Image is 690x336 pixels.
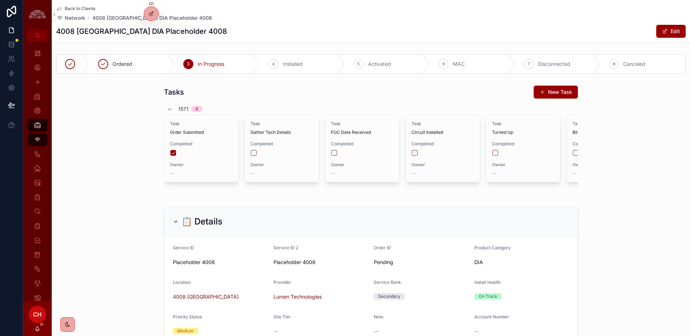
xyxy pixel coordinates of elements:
[623,60,645,68] span: Canceled
[173,245,194,250] span: Service ID
[474,280,501,285] span: Install Health
[374,314,383,319] span: Note
[65,6,95,12] span: Back to Clients
[572,141,635,147] span: Completed
[27,9,47,20] img: App logo
[411,171,416,176] span: --
[331,121,394,127] span: Task
[170,130,233,135] span: Order Submitted
[273,280,291,285] span: Provider
[566,115,641,182] a: TaskBilling VerifiedCompletedOwner--
[378,293,400,300] div: Secondary
[474,328,479,335] span: --
[374,259,469,266] span: Pending
[33,310,42,319] span: CH
[273,293,322,300] a: Lumen Technologies
[474,245,511,250] span: Product Category
[374,328,378,335] span: --
[250,171,255,176] span: --
[56,14,85,22] a: Network
[492,121,555,127] span: Task
[534,86,578,99] button: New Task
[272,61,275,67] span: 4
[164,87,184,97] h1: Tasks
[528,61,530,67] span: 7
[492,162,555,168] span: Owner
[178,105,188,113] span: 1571
[173,314,202,319] span: Priority Status
[538,60,570,68] span: Disconnected
[572,121,635,127] span: Task
[173,293,239,300] a: 4008 [GEOGRAPHIC_DATA]
[170,162,233,168] span: Owner
[250,162,313,168] span: Owner
[187,61,189,67] span: 3
[173,259,268,266] span: Placeholder 4008
[181,216,222,227] h2: 📋 Details
[198,60,224,68] span: In Progress
[170,121,233,127] span: Task
[23,42,52,301] div: scrollable content
[374,280,401,285] span: Service Rank
[411,130,474,135] span: Circuit Installed
[65,14,85,22] span: Network
[492,141,555,147] span: Completed
[331,162,394,168] span: Owner
[56,6,95,12] a: Back to Clients
[474,259,483,266] span: DIA
[613,61,615,67] span: 8
[492,171,496,176] span: --
[368,60,391,68] span: Activated
[405,115,480,182] a: TaskCircuit InstalledCompletedOwner--
[273,328,278,335] span: --
[572,171,577,176] span: --
[331,141,394,147] span: Completed
[170,171,174,176] span: --
[331,130,394,135] span: FOC Date Received
[442,61,445,67] span: 6
[92,14,212,22] a: 4008 [GEOGRAPHIC_DATA] DIA Placeholder 4008
[112,60,132,68] span: Ordered
[331,171,335,176] span: --
[572,162,635,168] span: Owner
[273,245,298,250] span: Service ID 2
[195,106,198,112] div: 6
[250,141,313,147] span: Completed
[474,314,509,319] span: Account Number
[273,314,291,319] span: Site Tier
[273,259,368,266] span: Placeholder 4008
[411,121,474,127] span: Task
[56,26,227,36] h1: 4008 [GEOGRAPHIC_DATA] DIA Placeholder 4008
[244,115,319,182] a: TaskGather Tech DetailsCompletedOwner--
[177,328,194,334] div: Medium
[250,130,313,135] span: Gather Tech Details
[357,61,360,67] span: 5
[492,130,555,135] span: Turned Up
[173,280,190,285] span: Location
[374,245,391,250] span: Order ID
[164,115,239,182] a: TaskOrder SubmittedCompletedOwner--
[656,25,686,38] button: Edit
[170,141,233,147] span: Completed
[572,130,635,135] span: Billing Verified
[411,141,474,147] span: Completed
[486,115,561,182] a: TaskTurned UpCompletedOwner--
[250,121,313,127] span: Task
[411,162,474,168] span: Owner
[325,115,400,182] a: TaskFOC Date ReceivedCompletedOwner--
[453,60,465,68] span: MAC
[479,293,497,300] div: On Track
[283,60,303,68] span: Installed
